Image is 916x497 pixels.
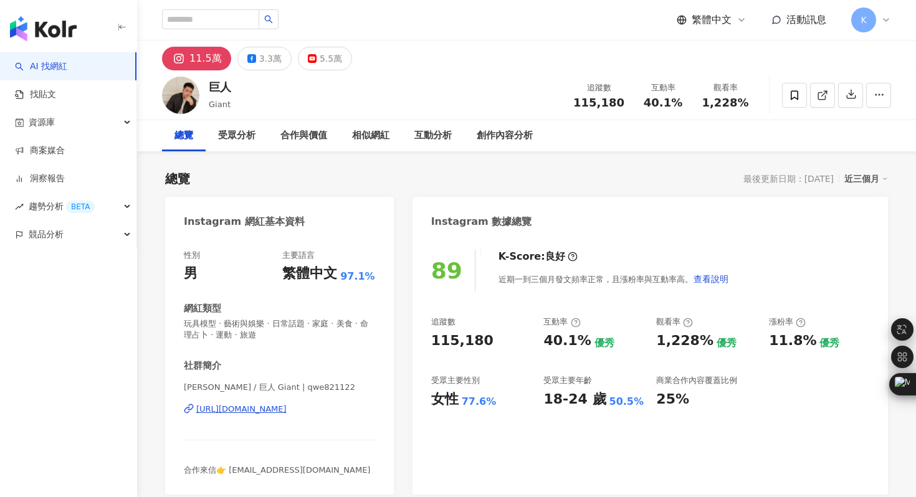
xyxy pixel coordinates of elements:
[29,220,64,249] span: 競品分析
[15,144,65,157] a: 商案媒合
[184,302,221,315] div: 網紅類型
[66,201,95,213] div: BETA
[184,359,221,372] div: 社群簡介
[218,128,255,143] div: 受眾分析
[786,14,826,26] span: 活動訊息
[609,395,644,409] div: 50.5%
[15,60,67,73] a: searchAI 找網紅
[162,77,199,114] img: KOL Avatar
[184,404,375,415] a: [URL][DOMAIN_NAME]
[174,128,193,143] div: 總覽
[656,316,693,328] div: 觀看率
[431,316,456,328] div: 追蹤數
[320,50,342,67] div: 5.5萬
[462,395,497,409] div: 77.6%
[414,128,452,143] div: 互動分析
[237,47,292,70] button: 3.3萬
[209,79,231,95] div: 巨人
[499,250,578,263] div: K-Score :
[165,170,190,187] div: 總覽
[543,316,580,328] div: 互動率
[184,215,305,229] div: Instagram 網紅基本資料
[209,100,231,109] span: Giant
[162,47,231,70] button: 11.5萬
[702,82,749,94] div: 觀看率
[29,192,95,220] span: 趨勢分析
[573,82,624,94] div: 追蹤數
[184,250,200,261] div: 性別
[431,375,480,386] div: 受眾主要性別
[692,13,732,27] span: 繁體中文
[545,250,565,263] div: 良好
[184,318,375,341] span: 玩具模型 · 藝術與娛樂 · 日常話題 · 家庭 · 美食 · 命理占卜 · 運動 · 旅遊
[769,331,816,351] div: 11.8%
[743,174,834,184] div: 最後更新日期：[DATE]
[844,171,888,187] div: 近三個月
[769,316,806,328] div: 漲粉率
[10,16,77,41] img: logo
[639,82,687,94] div: 互動率
[431,215,532,229] div: Instagram 數據總覽
[573,96,624,109] span: 115,180
[280,128,327,143] div: 合作與價值
[264,15,273,24] span: search
[431,331,494,351] div: 115,180
[543,331,591,351] div: 40.1%
[656,331,713,351] div: 1,228%
[702,97,749,109] span: 1,228%
[340,270,375,283] span: 97.1%
[499,267,729,291] div: 近期一到三個月發文頻率正常，且漲粉率與互動率高。
[594,336,614,350] div: 優秀
[543,375,592,386] div: 受眾主要年齡
[477,128,533,143] div: 創作內容分析
[184,465,370,475] span: 合作來信👉 [EMAIL_ADDRESS][DOMAIN_NAME]
[656,390,689,409] div: 25%
[15,202,24,211] span: rise
[298,47,352,70] button: 5.5萬
[644,97,682,109] span: 40.1%
[352,128,389,143] div: 相似網紅
[184,264,198,283] div: 男
[717,336,737,350] div: 優秀
[15,173,65,185] a: 洞察報告
[282,264,337,283] div: 繁體中文
[259,50,282,67] div: 3.3萬
[656,375,737,386] div: 商業合作內容覆蓋比例
[431,258,462,283] div: 89
[29,108,55,136] span: 資源庫
[184,382,375,393] span: [PERSON_NAME] / 巨人 Giant | qwe821122
[819,336,839,350] div: 優秀
[693,267,729,291] button: 查看說明
[431,390,459,409] div: 女性
[196,404,287,415] div: [URL][DOMAIN_NAME]
[189,50,222,67] div: 11.5萬
[282,250,315,261] div: 主要語言
[543,390,606,409] div: 18-24 歲
[861,13,866,27] span: K
[15,88,56,101] a: 找貼文
[694,274,728,284] span: 查看說明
